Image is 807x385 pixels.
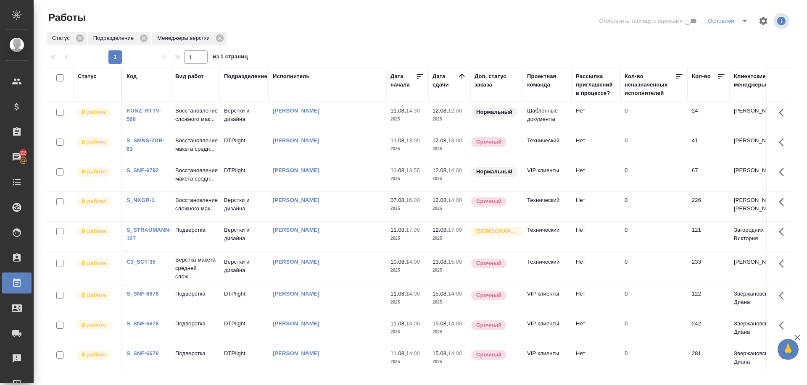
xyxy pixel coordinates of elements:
[730,102,778,132] td: [PERSON_NAME]
[390,145,424,153] p: 2025
[688,315,730,345] td: 242
[572,102,620,132] td: Нет
[273,72,310,81] div: Исполнитель
[152,32,227,45] div: Менеджеры верстки
[76,196,117,207] div: Исполнитель выполняет работу
[433,175,466,183] p: 2025
[175,226,216,234] p: Подверстка
[390,259,406,265] p: 10.08,
[620,162,688,191] td: 0
[127,291,159,297] a: S_SNF-6678
[273,320,319,327] a: [PERSON_NAME]
[476,168,512,176] p: Нормальный
[433,115,466,123] p: 2025
[734,72,774,89] div: Клиентские менеджеры
[127,107,161,122] a: KUNZ_RTTV-568
[127,72,137,81] div: Код
[476,291,501,299] p: Срочный
[523,132,572,162] td: Технический
[730,345,778,375] td: Звержановская Диана
[406,350,420,356] p: 14:00
[730,285,778,315] td: Звержановская Диана
[220,345,269,375] td: DTPlight
[390,107,406,114] p: 11.08,
[273,167,319,173] a: [PERSON_NAME]
[175,320,216,328] p: Подверстка
[76,226,117,237] div: Исполнитель выполняет работу
[774,285,794,306] button: Здесь прячутся важные кнопки
[390,320,406,327] p: 11.08,
[273,350,319,356] a: [PERSON_NAME]
[523,222,572,251] td: Технический
[76,258,117,269] div: Исполнитель выполняет работу
[476,227,518,236] p: [DEMOGRAPHIC_DATA]
[433,234,466,243] p: 2025
[175,166,216,183] p: Восстановление макета средн...
[774,102,794,123] button: Здесь прячутся важные кнопки
[47,32,87,45] div: Статус
[688,162,730,191] td: 67
[730,222,778,251] td: Загородних Виктория
[157,34,213,42] p: Менеджеры верстки
[523,102,572,132] td: Шаблонные документы
[620,315,688,345] td: 0
[692,72,711,81] div: Кол-во
[730,254,778,283] td: [PERSON_NAME]
[224,72,267,81] div: Подразделение
[774,132,794,152] button: Здесь прячутся важные кнопки
[82,108,106,116] p: В работе
[175,256,216,281] p: Верстка макета средней слож...
[390,204,424,213] p: 2025
[730,192,778,221] td: [PERSON_NAME], [PERSON_NAME]
[433,266,466,275] p: 2025
[390,72,416,89] div: Дата начала
[390,298,424,306] p: 2025
[127,320,159,327] a: S_SNF-6678
[220,102,269,132] td: Верстки и дизайна
[406,197,420,203] p: 16:00
[433,197,448,203] p: 12.08,
[433,167,448,173] p: 12.08,
[523,192,572,221] td: Технический
[82,321,106,329] p: В работе
[774,192,794,212] button: Здесь прячутся важные кнопки
[390,137,406,144] p: 11.08,
[273,197,319,203] a: [PERSON_NAME]
[476,259,501,267] p: Срочный
[448,137,462,144] p: 13:00
[572,222,620,251] td: Нет
[406,137,420,144] p: 13:05
[82,351,106,359] p: В работе
[220,254,269,283] td: Верстки и дизайна
[730,162,778,191] td: [PERSON_NAME]
[572,192,620,221] td: Нет
[390,175,424,183] p: 2025
[220,315,269,345] td: DTPlight
[82,227,106,236] p: В работе
[88,32,150,45] div: Подразделение
[774,345,794,365] button: Здесь прячутся важные кнопки
[448,227,462,233] p: 17:00
[476,108,512,116] p: Нормальный
[220,192,269,221] td: Верстки и дизайна
[476,321,501,329] p: Срочный
[433,72,458,89] div: Дата сдачи
[433,107,448,114] p: 12.08,
[220,132,269,162] td: DTPlight
[82,291,106,299] p: В работе
[273,291,319,297] a: [PERSON_NAME]
[572,254,620,283] td: Нет
[390,234,424,243] p: 2025
[433,227,448,233] p: 12.08,
[220,285,269,315] td: DTPlight
[688,285,730,315] td: 122
[175,349,216,358] p: Подверстка
[433,358,466,366] p: 2025
[406,259,420,265] p: 14:00
[213,52,248,64] span: из 1 страниц
[433,137,448,144] p: 12.08,
[688,222,730,251] td: 121
[620,222,688,251] td: 0
[433,291,448,297] p: 15.08,
[527,72,567,89] div: Проектная команда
